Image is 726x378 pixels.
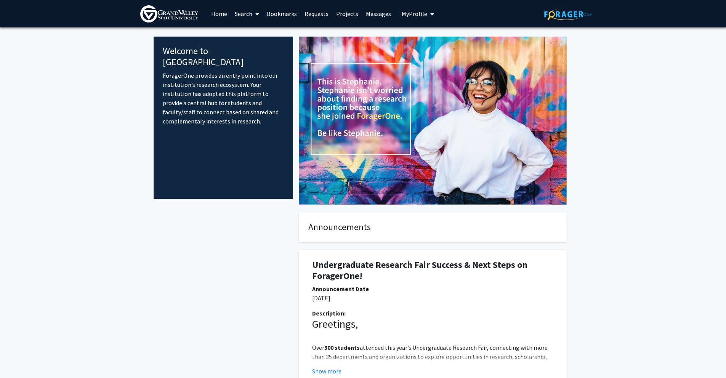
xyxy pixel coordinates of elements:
[6,344,32,372] iframe: Chat
[332,0,362,27] a: Projects
[301,0,332,27] a: Requests
[231,0,263,27] a: Search
[324,344,360,351] strong: 500 students
[312,259,553,282] h1: Undergraduate Research Fair Success & Next Steps on ForagerOne!
[263,0,301,27] a: Bookmarks
[362,0,395,27] a: Messages
[207,0,231,27] a: Home
[312,293,553,303] p: [DATE]
[140,5,198,22] img: Grand Valley State University Logo
[299,37,567,205] img: Cover Image
[308,222,557,233] h4: Announcements
[402,10,427,18] span: My Profile
[163,71,284,126] p: ForagerOne provides an entry point into our institution’s research ecosystem. Your institution ha...
[544,8,592,20] img: ForagerOne Logo
[312,367,341,376] button: Show more
[312,284,553,293] div: Announcement Date
[312,318,553,331] h3: Greetings,
[312,309,553,318] div: Description:
[163,46,284,68] h4: Welcome to [GEOGRAPHIC_DATA]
